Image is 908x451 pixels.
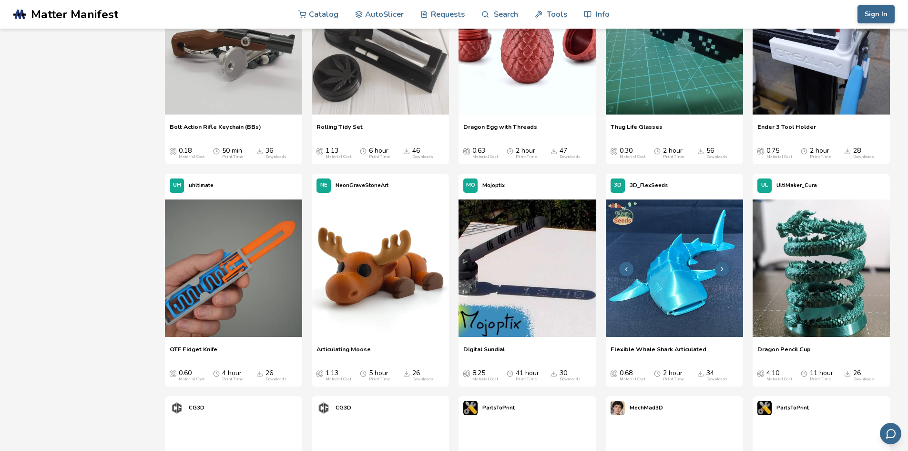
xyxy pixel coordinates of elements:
[844,147,851,155] span: Downloads
[757,123,816,137] a: Ender 3 Tool Holder
[630,403,663,413] p: MechMad3D
[459,396,520,420] a: PartsToPrint's profilePartsToPrint
[810,155,831,159] div: Print Time
[663,369,684,382] div: 2 hour
[320,182,327,189] span: NE
[316,123,363,137] a: Rolling Tidy Set
[412,147,433,159] div: 46
[316,346,371,360] a: Articulating Moose
[801,369,807,377] span: Average Print Time
[213,147,220,155] span: Average Print Time
[173,182,181,189] span: UH
[654,369,661,377] span: Average Print Time
[336,180,388,190] p: NeonGraveStoneArt
[463,369,470,377] span: Average Cost
[776,180,817,190] p: UltiMaker_Cura
[706,155,727,159] div: Downloads
[753,396,814,420] a: PartsToPrint's profilePartsToPrint
[369,369,390,382] div: 5 hour
[463,147,470,155] span: Average Cost
[412,377,433,382] div: Downloads
[170,401,184,415] img: CG3D's profile
[611,401,625,415] img: MechMad3D's profile
[412,369,433,382] div: 26
[170,147,176,155] span: Average Cost
[706,147,727,159] div: 56
[620,147,645,159] div: 0.30
[189,403,204,413] p: CG3D
[482,403,515,413] p: PartsToPrint
[222,147,243,159] div: 50 min
[369,377,390,382] div: Print Time
[326,377,351,382] div: Material Cost
[482,180,505,190] p: Mojoptix
[611,147,617,155] span: Average Cost
[560,147,581,159] div: 47
[761,182,768,189] span: UL
[810,147,831,159] div: 2 hour
[516,377,537,382] div: Print Time
[472,155,498,159] div: Material Cost
[316,147,323,155] span: Average Cost
[179,369,204,382] div: 0.60
[463,401,478,415] img: PartsToPrint's profile
[369,155,390,159] div: Print Time
[360,369,367,377] span: Average Print Time
[663,155,684,159] div: Print Time
[463,346,505,360] a: Digital Sundial
[857,5,895,23] button: Sign In
[360,147,367,155] span: Average Print Time
[265,155,286,159] div: Downloads
[620,369,645,382] div: 0.68
[265,147,286,159] div: 36
[551,369,557,377] span: Downloads
[757,346,811,360] a: Dragon Pencil Cup
[265,369,286,382] div: 26
[560,377,581,382] div: Downloads
[611,369,617,377] span: Average Cost
[766,377,792,382] div: Material Cost
[170,346,217,360] span: OTF Fidget Knife
[766,369,792,382] div: 4.10
[179,147,204,159] div: 0.18
[222,155,243,159] div: Print Time
[412,155,433,159] div: Downloads
[403,147,410,155] span: Downloads
[463,123,537,137] a: Dragon Egg with Threads
[326,369,351,382] div: 1.13
[312,396,356,420] a: CG3D's profileCG3D
[697,147,704,155] span: Downloads
[706,377,727,382] div: Downloads
[316,401,331,415] img: CG3D's profile
[165,396,209,420] a: CG3D's profileCG3D
[620,155,645,159] div: Material Cost
[611,123,663,137] a: Thug Life Glasses
[654,147,661,155] span: Average Print Time
[611,346,706,360] a: Flexible Whale Shark Articulated
[516,147,537,159] div: 2 hour
[560,369,581,382] div: 30
[31,8,118,21] span: Matter Manifest
[170,123,261,137] a: Bolt Action Rifle Keychain (BBs)
[614,182,622,189] span: 3D
[853,147,874,159] div: 28
[697,369,704,377] span: Downloads
[853,377,874,382] div: Downloads
[326,155,351,159] div: Material Cost
[810,377,831,382] div: Print Time
[170,369,176,377] span: Average Cost
[472,377,498,382] div: Material Cost
[620,377,645,382] div: Material Cost
[663,147,684,159] div: 2 hour
[560,155,581,159] div: Downloads
[757,401,772,415] img: PartsToPrint's profile
[853,155,874,159] div: Downloads
[810,369,833,382] div: 11 hour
